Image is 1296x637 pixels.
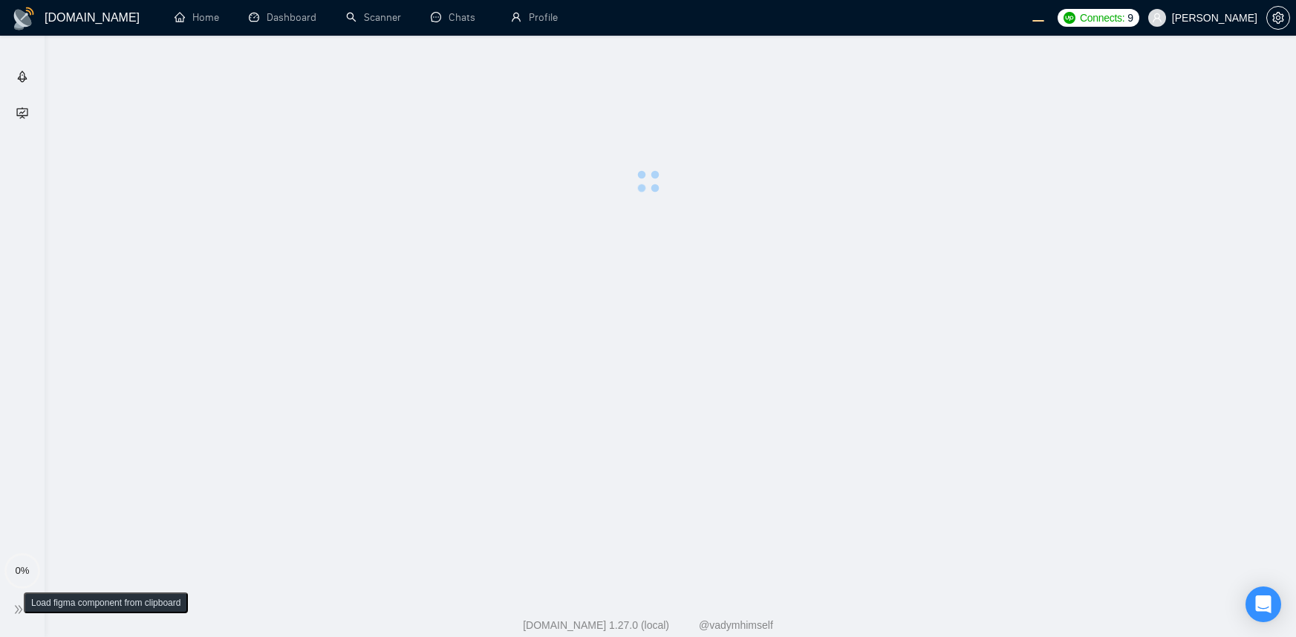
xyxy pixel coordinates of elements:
span: 9 [1127,10,1133,26]
a: dashboardDashboard [249,11,316,24]
span: rocket [16,62,28,91]
a: [DOMAIN_NAME] 1.27.0 (local) [523,619,669,631]
a: @vadymhimself [699,619,773,631]
span: user [1152,13,1162,23]
span: 0% [4,566,40,575]
img: logo [12,7,36,30]
a: userProfile [511,11,558,24]
a: searchScanner [346,11,401,24]
img: upwork-logo.png [1064,12,1075,24]
a: homeHome [175,11,219,24]
span: Connects: [1080,10,1124,26]
li: Getting Started [5,61,39,91]
div: Open Intercom Messenger [1245,586,1281,622]
a: messageChats [431,11,481,24]
a: setting [1266,12,1290,24]
span: fund-projection-screen [16,97,28,127]
button: setting [1266,6,1290,30]
span: Academy [16,105,76,117]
